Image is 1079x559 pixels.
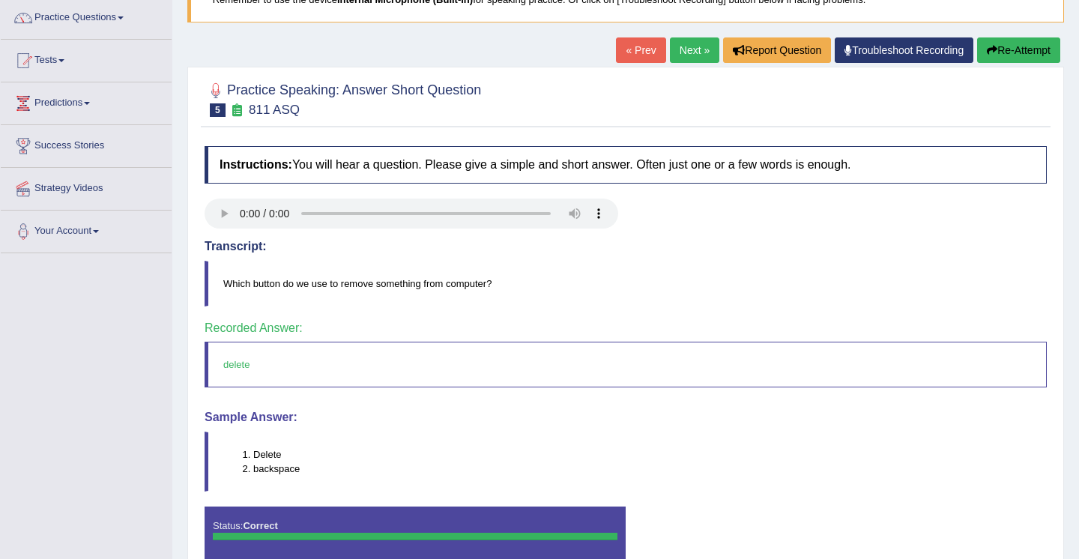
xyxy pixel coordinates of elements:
button: Report Question [723,37,831,63]
li: backspace [253,462,1046,476]
a: Strategy Videos [1,168,172,205]
h4: Transcript: [205,240,1047,253]
div: Status: [205,507,626,559]
small: Exam occurring question [229,103,245,118]
a: Troubleshoot Recording [835,37,973,63]
a: Success Stories [1,125,172,163]
blockquote: Which button do we use to remove something from computer? [205,261,1047,306]
h4: You will hear a question. Please give a simple and short answer. Often just one or a few words is... [205,146,1047,184]
b: Instructions: [220,158,292,171]
blockquote: delete [205,342,1047,387]
a: Your Account [1,211,172,248]
small: 811 ASQ [249,103,300,117]
a: « Prev [616,37,665,63]
strong: Correct [243,520,277,531]
span: 5 [210,103,226,117]
h2: Practice Speaking: Answer Short Question [205,79,481,117]
a: Predictions [1,82,172,120]
h4: Recorded Answer: [205,321,1047,335]
h4: Sample Answer: [205,411,1047,424]
li: Delete [253,447,1046,462]
a: Next » [670,37,719,63]
a: Tests [1,40,172,77]
button: Re-Attempt [977,37,1060,63]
